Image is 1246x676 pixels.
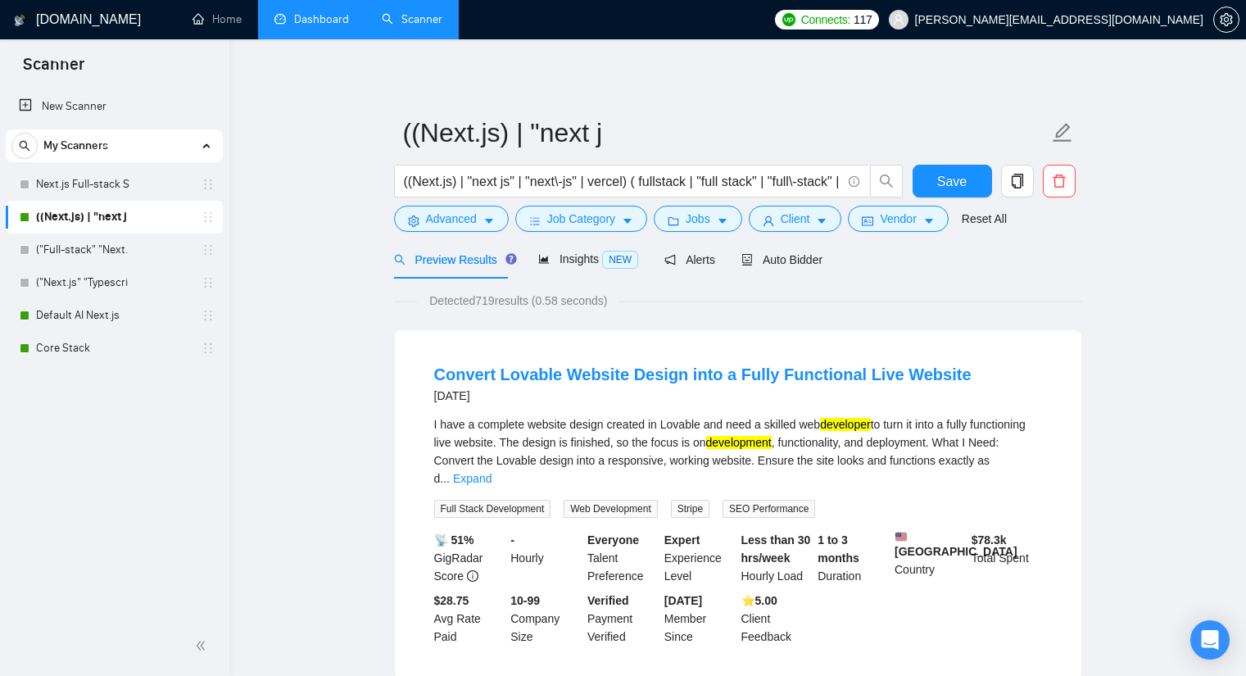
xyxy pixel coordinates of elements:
button: search [870,165,903,197]
span: search [394,254,406,265]
input: Search Freelance Jobs... [404,171,841,192]
div: Payment Verified [584,592,661,646]
span: holder [202,276,215,289]
span: setting [408,215,419,227]
a: Next.js Full-stack S [36,168,192,201]
span: My Scanners [43,129,108,162]
span: folder [668,215,679,227]
img: logo [14,7,25,34]
div: Member Since [661,592,738,646]
span: Advanced [426,210,477,228]
button: barsJob Categorycaret-down [515,206,647,232]
a: ((Next.js) | "next j [36,201,192,234]
span: Scanner [10,52,97,87]
div: Experience Level [661,531,738,585]
span: Detected 719 results (0.58 seconds) [418,292,618,310]
div: [DATE] [434,386,972,406]
b: $ 78.3k [972,533,1007,547]
span: caret-down [717,215,728,227]
li: My Scanners [6,129,223,365]
a: Convert Lovable Website Design into a Fully Functional Live Website [434,365,972,383]
span: Vendor [880,210,916,228]
span: search [12,140,37,152]
span: user [763,215,774,227]
button: idcardVendorcaret-down [848,206,948,232]
b: [GEOGRAPHIC_DATA] [895,531,1017,558]
span: holder [202,211,215,224]
a: ("Full-stack" "Next. [36,234,192,266]
span: idcard [862,215,873,227]
span: 117 [854,11,872,29]
button: userClientcaret-down [749,206,842,232]
a: searchScanner [382,12,442,26]
mark: development [706,436,772,449]
span: Web Development [564,500,658,518]
a: Reset All [962,210,1007,228]
a: Expand [453,472,492,485]
img: upwork-logo.png [782,13,795,26]
span: NEW [602,251,638,269]
span: Client [781,210,810,228]
span: caret-down [923,215,935,227]
div: Total Spent [968,531,1045,585]
input: Scanner name... [403,112,1049,153]
span: copy [1002,174,1033,188]
span: Jobs [686,210,710,228]
b: Less than 30 hrs/week [741,533,811,565]
button: settingAdvancedcaret-down [394,206,509,232]
span: Alerts [664,253,715,266]
span: holder [202,309,215,322]
div: Company Size [507,592,584,646]
div: Hourly [507,531,584,585]
span: caret-down [622,215,633,227]
span: Save [937,171,967,192]
button: Save [913,165,992,197]
span: delete [1044,174,1075,188]
span: holder [202,342,215,355]
div: Duration [814,531,891,585]
span: user [893,14,904,25]
li: New Scanner [6,90,223,123]
div: Hourly Load [738,531,815,585]
span: caret-down [483,215,495,227]
div: Talent Preference [584,531,661,585]
span: Auto Bidder [741,253,822,266]
button: copy [1001,165,1034,197]
span: holder [202,178,215,191]
a: setting [1213,13,1239,26]
a: homeHome [193,12,242,26]
b: Verified [587,594,629,607]
span: bars [529,215,541,227]
button: delete [1043,165,1076,197]
span: info-circle [849,176,859,187]
span: setting [1214,13,1239,26]
div: I have a complete website design created in Lovable and need a skilled web to turn it into a full... [434,415,1042,488]
b: 10-99 [510,594,540,607]
b: - [510,533,514,547]
span: info-circle [467,570,478,582]
span: Full Stack Development [434,500,551,518]
div: Open Intercom Messenger [1190,620,1230,660]
span: notification [664,254,676,265]
button: search [11,133,38,159]
span: double-left [195,637,211,654]
span: SEO Performance [723,500,815,518]
mark: developer [820,418,871,431]
div: Avg Rate Paid [431,592,508,646]
button: folderJobscaret-down [654,206,742,232]
a: ("Next.js" "Typescri [36,266,192,299]
b: $28.75 [434,594,469,607]
div: GigRadar Score [431,531,508,585]
span: robot [741,254,753,265]
span: Stripe [671,500,709,518]
a: New Scanner [19,90,210,123]
a: Core Stack [36,332,192,365]
span: Job Category [547,210,615,228]
span: Insights [538,252,638,265]
a: Default AI Next.js [36,299,192,332]
span: Connects: [801,11,850,29]
div: Tooltip anchor [504,252,519,266]
span: area-chart [538,253,550,265]
button: setting [1213,7,1239,33]
img: 🇺🇸 [895,531,907,542]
